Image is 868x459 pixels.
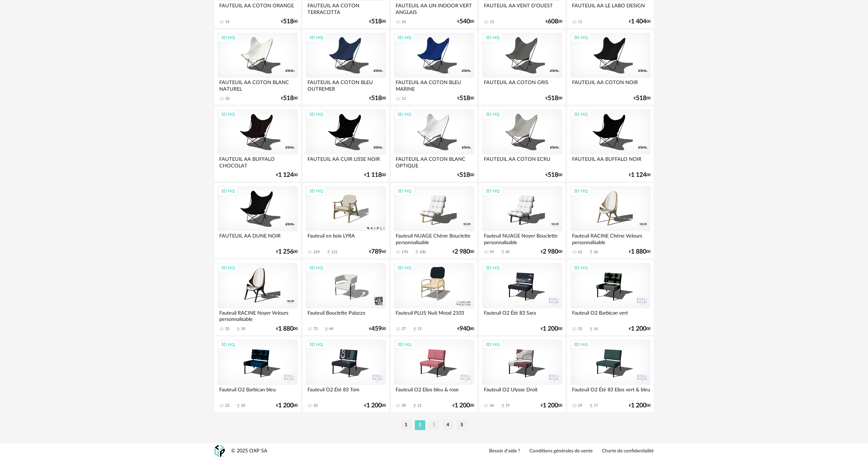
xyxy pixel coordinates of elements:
[594,326,598,331] div: 16
[278,403,294,408] span: 1 200
[241,326,245,331] div: 18
[482,155,562,168] div: FAUTEUIL AA COTON ECRU
[394,385,474,399] div: Fauteuil O2 Elios bleu & rose
[500,249,505,255] span: Download icon
[218,155,298,168] div: FAUTEUIL AA BUFFALO CHOCOLAT
[636,96,646,101] span: 518
[394,308,474,322] div: Fauteuil PLUS Nuit Mood 2103
[306,385,386,399] div: Fauteuil O2 Été 83 Tom
[218,340,238,349] div: 3D HQ
[278,249,294,254] span: 1 256
[369,249,386,254] div: € 60
[306,187,326,196] div: 3D HQ
[394,78,474,92] div: FAUTEUIL AA COTON BLEU MARINE
[631,249,646,254] span: 1 880
[457,19,474,24] div: € 00
[369,19,386,24] div: € 00
[218,110,238,119] div: 3D HQ
[394,1,474,15] div: FAUTEUIL AA LIN INDOOR VERT ANGLAIS
[459,96,470,101] span: 518
[443,420,453,430] li: 4
[631,19,646,24] span: 1 404
[402,326,406,331] div: 27
[482,33,503,42] div: 3D HQ
[417,326,421,331] div: 13
[629,403,650,408] div: € 00
[391,30,477,105] a: 3D HQ FAUTEUIL AA COTON BLEU MARINE 12 €51800
[225,403,229,408] div: 22
[402,403,406,408] div: 30
[225,20,229,24] div: 14
[278,326,294,331] span: 1 880
[457,96,474,101] div: € 00
[306,308,386,322] div: Fauteuil Bouclette Palazzo
[594,403,598,408] div: 17
[218,33,238,42] div: 3D HQ
[306,263,326,272] div: 3D HQ
[541,403,562,408] div: € 00
[236,403,241,408] span: Download icon
[303,106,389,182] a: 3D HQ FAUTEUIL AA CUIR LISSE NOIR €1 11800
[570,385,650,399] div: Fauteuil O2 Été 83 Elios vert & bleu
[366,403,382,408] span: 1 200
[303,183,389,258] a: 3D HQ Fauteuil en bois LYRA 229 Download icon 121 €78960
[214,183,301,258] a: 3D HQ FAUTEUIL AA DUNE NOIR €1 25600
[278,173,294,178] span: 1 124
[218,78,298,92] div: FAUTEUIL AA COTON BLANC NATUREL
[225,326,229,331] div: 32
[482,1,562,15] div: FAUTEUIL AA VENT D'OUEST
[371,19,382,24] span: 518
[482,187,503,196] div: 3D HQ
[452,403,474,408] div: € 00
[303,260,389,335] a: 3D HQ Fauteuil Bouclette Palazzo 73 Download icon 44 €45900
[543,249,558,254] span: 2 980
[364,173,386,178] div: € 00
[570,1,650,15] div: FAUTEUIL AA LE LABO DESIGN
[490,20,494,24] div: 13
[459,19,470,24] span: 540
[412,326,417,332] span: Download icon
[306,340,326,349] div: 3D HQ
[588,249,594,255] span: Download icon
[489,448,520,454] a: Besoin d'aide ?
[394,187,414,196] div: 3D HQ
[567,337,654,412] a: 3D HQ Fauteuil O2 Été 83 Elios vert & bleu 29 Download icon 17 €1 20000
[482,263,503,272] div: 3D HQ
[482,231,562,245] div: Fauteuil NUAGE Noyer Bouclette personnalisable
[567,260,654,335] a: 3D HQ Fauteuil O2 Barbican vert 32 Download icon 16 €1 20000
[415,420,425,430] li: 2
[588,326,594,332] span: Download icon
[331,250,337,255] div: 121
[306,1,386,15] div: FAUTEUIL AA COTON TERRACOTTA
[281,19,298,24] div: € 00
[567,30,654,105] a: 3D HQ FAUTEUIL AA COTON NOIR €51800
[567,183,654,258] a: 3D HQ Fauteuil RACINE Chêne Velours personnalisable 62 Download icon 30 €1 88000
[541,326,562,331] div: € 00
[391,260,477,335] a: 3D HQ Fauteuil PLUS Nuit Mood 2103 27 Download icon 13 €94080
[313,250,320,255] div: 229
[231,448,267,454] div: © 2025 OXP SA
[369,96,386,101] div: € 00
[283,19,294,24] span: 518
[455,249,470,254] span: 2 980
[391,183,477,258] a: 3D HQ Fauteuil NUAGE Chêne Bouclette personnalisable 170 Download icon 100 €2 98000
[329,326,333,331] div: 44
[530,448,593,454] a: Conditions générales de vente
[394,33,414,42] div: 3D HQ
[571,110,591,119] div: 3D HQ
[276,173,298,178] div: € 00
[548,96,558,101] span: 518
[218,385,298,399] div: Fauteuil O2 Barbican bleu
[567,106,654,182] a: 3D HQ FAUTEUIL AA BUFFALO NOIR €1 12400
[541,249,562,254] div: € 00
[505,403,510,408] div: 19
[588,403,594,408] span: Download icon
[482,78,562,92] div: FAUTEUIL AA COTON GRIS
[371,249,382,254] span: 789
[594,250,598,255] div: 30
[214,337,301,412] a: 3D HQ Fauteuil O2 Barbican bleu 22 Download icon 10 €1 20000
[490,403,494,408] div: 36
[629,249,650,254] div: € 00
[214,260,301,335] a: 3D HQ Fauteuil RACINE Noyer Velours personnalisable 32 Download icon 18 €1 88000
[543,403,558,408] span: 1 200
